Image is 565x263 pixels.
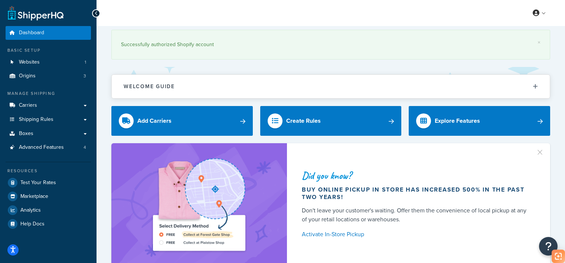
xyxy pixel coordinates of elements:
a: Advanced Features4 [6,141,91,154]
span: Marketplace [20,193,48,200]
a: Test Your Rates [6,176,91,189]
a: Help Docs [6,217,91,231]
a: Explore Features [409,106,550,136]
span: Test Your Rates [20,180,56,186]
a: Add Carriers [111,106,253,136]
div: Resources [6,168,91,174]
div: Manage Shipping [6,90,91,97]
li: Advanced Features [6,141,91,154]
span: Advanced Features [19,144,64,151]
div: Buy online pickup in store has increased 500% in the past two years! [302,186,532,201]
span: Analytics [20,207,41,214]
span: 1 [85,59,86,65]
div: Successfully authorized Shopify account [121,39,540,50]
a: Analytics [6,203,91,217]
a: Create Rules [260,106,402,136]
a: × [538,39,540,45]
a: Dashboard [6,26,91,40]
div: Add Carriers [137,116,172,126]
img: ad-shirt-map-b0359fc47e01cab431d101c4b569394f6a03f54285957d908178d52f29eb9668.png [132,154,266,256]
li: Websites [6,55,91,69]
span: Dashboard [19,30,44,36]
span: 4 [84,144,86,151]
span: Boxes [19,131,33,137]
span: Shipping Rules [19,116,53,123]
a: Origins3 [6,69,91,83]
button: Open Resource Center [539,237,558,256]
a: Websites1 [6,55,91,69]
a: Carriers [6,99,91,112]
a: Boxes [6,127,91,141]
a: Activate In-Store Pickup [302,229,532,240]
div: Basic Setup [6,47,91,54]
div: Create Rules [286,116,321,126]
div: Don't leave your customer's waiting. Offer them the convenience of local pickup at any of your re... [302,206,532,224]
div: Explore Features [435,116,480,126]
h2: Welcome Guide [124,84,175,89]
button: Welcome Guide [112,75,550,98]
span: 3 [84,73,86,79]
a: Shipping Rules [6,113,91,126]
span: Carriers [19,102,37,109]
a: Marketplace [6,190,91,203]
span: Websites [19,59,40,65]
span: Origins [19,73,36,79]
div: Did you know? [302,170,532,181]
li: Origins [6,69,91,83]
span: Help Docs [20,221,45,227]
